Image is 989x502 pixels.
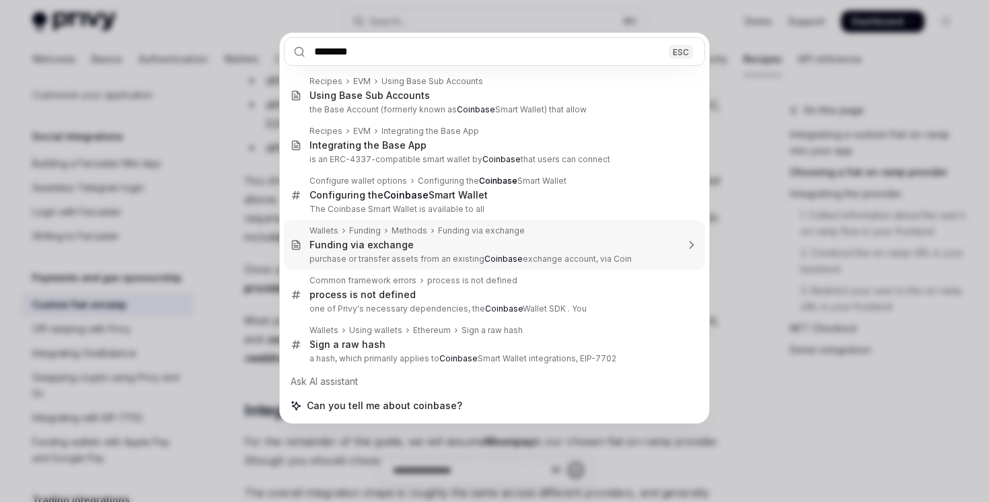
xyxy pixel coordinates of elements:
[307,399,462,413] span: Can you tell me about coinbase?
[349,325,402,336] div: Using wallets
[309,189,488,201] div: Configuring the Smart Wallet
[462,325,523,336] div: Sign a raw hash
[353,126,371,137] div: EVM
[413,325,451,336] div: Ethereum
[309,289,416,301] div: process is not defined
[418,176,566,186] div: Configuring the Smart Wallet
[484,254,523,264] b: Coinbase
[381,76,483,87] div: Using Base Sub Accounts
[381,126,479,137] div: Integrating the Base App
[309,126,342,137] div: Recipes
[309,338,386,351] div: Sign a raw hash
[485,303,523,314] b: Coinbase
[353,76,371,87] div: EVM
[284,369,705,394] div: Ask AI assistant
[309,154,677,165] p: is an ERC-4337-compatible smart wallet by that users can connect
[479,176,517,186] b: Coinbase
[383,189,429,201] b: Coinbase
[309,176,407,186] div: Configure wallet options
[438,225,525,236] div: Funding via exchange
[349,225,381,236] div: Funding
[427,275,517,286] div: process is not defined
[309,76,342,87] div: Recipes
[309,353,677,364] p: a hash, which primarily applies to Smart Wallet integrations, EIP-7702
[309,104,677,115] p: the Base Account (formerly known as Smart Wallet) that allow
[309,275,416,286] div: Common framework errors
[309,139,427,151] div: Integrating the Base App
[439,353,478,363] b: Coinbase
[309,225,338,236] div: Wallets
[669,44,693,59] div: ESC
[309,239,414,251] div: Funding via exchange
[392,225,427,236] div: Methods
[309,303,677,314] p: one of Privy's necessary dependencies, the Wallet SDK . You
[482,154,521,164] b: Coinbase
[457,104,495,114] b: Coinbase
[309,254,677,264] p: purchase or transfer assets from an existing exchange account, via Coin
[309,325,338,336] div: Wallets
[309,204,677,215] p: The Coinbase Smart Wallet is available to all
[309,89,430,102] div: Using Base Sub Accounts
